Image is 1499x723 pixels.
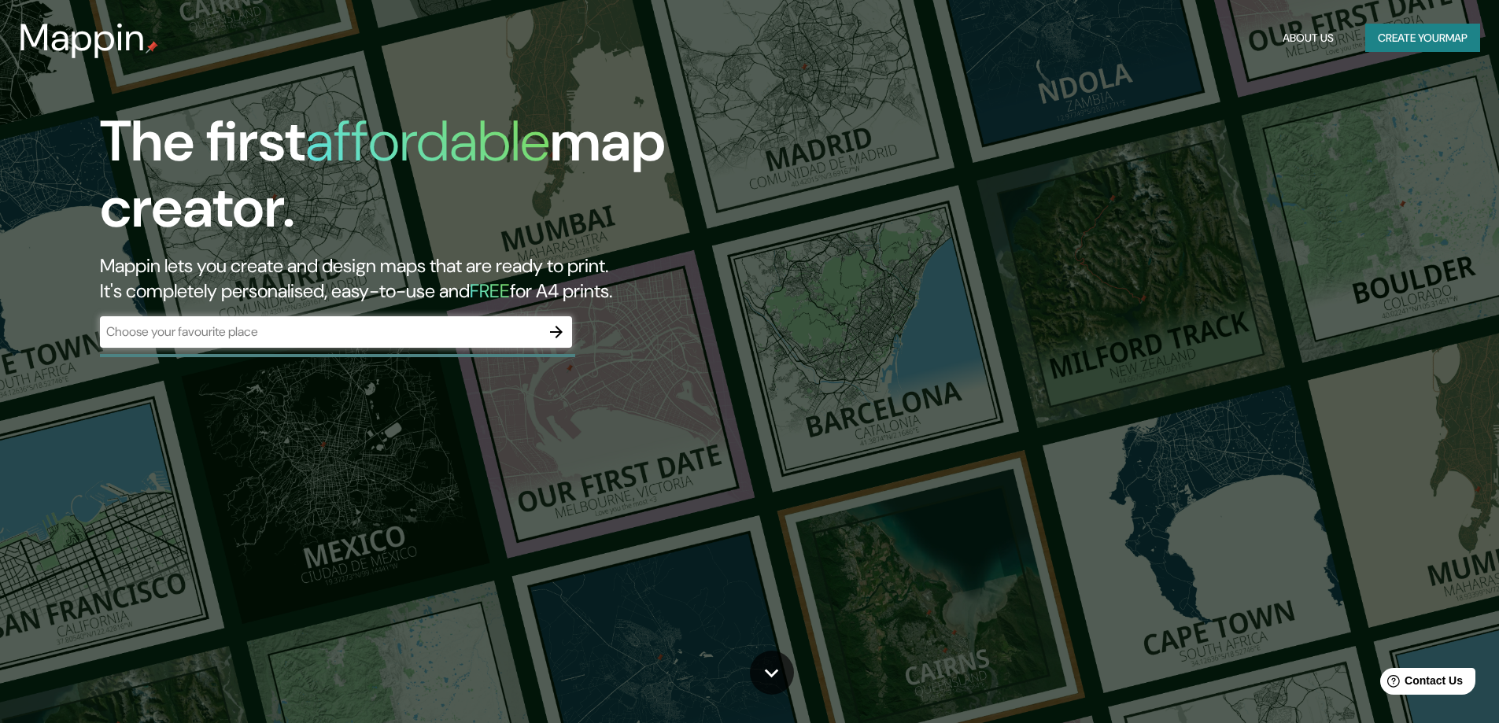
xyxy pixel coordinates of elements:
h5: FREE [470,279,510,303]
img: mappin-pin [146,41,158,53]
button: Create yourmap [1365,24,1480,53]
input: Choose your favourite place [100,323,541,341]
h2: Mappin lets you create and design maps that are ready to print. It's completely personalised, eas... [100,253,850,304]
h3: Mappin [19,16,146,60]
h1: affordable [305,105,550,178]
button: About Us [1276,24,1340,53]
iframe: Help widget launcher [1359,662,1482,706]
h1: The first map creator. [100,109,850,253]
